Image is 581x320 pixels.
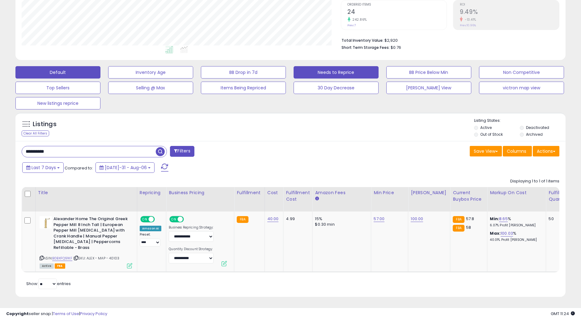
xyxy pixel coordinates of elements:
[507,148,526,154] span: Columns
[169,247,214,251] label: Quantity Discount Strategy:
[342,36,555,44] li: $2,920
[526,132,543,137] label: Archived
[490,238,541,242] p: 40.01% Profit [PERSON_NAME]
[183,217,193,222] span: OFF
[342,38,384,43] b: Total Inventory Value:
[53,311,79,317] a: Terms of Use
[201,82,286,94] button: Items Being Repriced
[348,3,447,6] span: Ordered Items
[65,165,93,171] span: Compared to:
[466,224,471,230] span: 58
[108,82,193,94] button: Selling @ Max
[170,146,194,157] button: Filters
[348,8,447,17] h2: 24
[40,263,54,269] span: All listings currently available for purchase on Amazon
[237,190,262,196] div: Fulfillment
[480,125,492,130] label: Active
[490,231,541,242] div: %
[95,162,155,173] button: [DATE]-31 - Aug-06
[294,66,379,79] button: Needs to Reprice
[411,190,447,196] div: [PERSON_NAME]
[170,217,178,222] span: ON
[15,66,100,79] button: Default
[490,216,499,222] b: Min:
[267,216,279,222] a: 40.00
[315,222,366,227] div: $0.30 min
[510,178,559,184] div: Displaying 1 to 1 of 1 items
[549,190,570,203] div: Fulfillable Quantity
[237,216,248,223] small: FBA
[533,146,559,156] button: Actions
[140,190,163,196] div: Repricing
[315,190,368,196] div: Amazon Fees
[391,45,401,50] span: $0.76
[26,281,71,287] span: Show: entries
[15,97,100,109] button: New listings reprice
[499,216,508,222] a: 8.65
[141,217,149,222] span: ON
[140,226,161,231] div: Amazon AI
[154,217,164,222] span: OFF
[460,8,559,17] h2: 9.49%
[453,216,464,223] small: FBA
[108,66,193,79] button: Inventory Age
[201,66,286,79] button: BB Drop in 7d
[466,216,474,222] span: 57.8
[501,230,513,237] a: 100.03
[315,196,319,202] small: Amazon Fees.
[479,82,564,94] button: victron map view
[386,66,471,79] button: BB Price Below Min
[40,216,52,228] img: 31SI9aNwxXL._SL40_.jpg
[490,190,543,196] div: Markup on Cost
[286,216,307,222] div: 4.99
[487,187,546,211] th: The percentage added to the cost of goods (COGS) that forms the calculator for Min & Max prices.
[315,216,366,222] div: 15%
[479,66,564,79] button: Non Competitive
[40,216,132,268] div: ASIN:
[453,190,485,203] div: Current Buybox Price
[350,17,367,22] small: 242.86%
[374,190,405,196] div: Min Price
[169,190,231,196] div: Business Pricing
[526,125,549,130] label: Deactivated
[386,82,471,94] button: [PERSON_NAME] View
[53,216,129,252] b: Alexander Home The Original Greek Pepper Mill 8 Inch Tall | European Pepper Mill [MEDICAL_DATA] w...
[503,146,532,156] button: Columns
[22,130,49,136] div: Clear All Filters
[480,132,503,137] label: Out of Stock
[411,216,423,222] a: 100.00
[6,311,107,317] div: seller snap | |
[38,190,134,196] div: Title
[52,256,72,261] a: B0BXFQ91KF
[490,230,501,236] b: Max:
[73,256,119,261] span: | SKU: ALEX - MAP - 40103
[374,216,384,222] a: 57.00
[474,118,566,124] p: Listing States:
[15,82,100,94] button: Top Sellers
[460,3,559,6] span: ROI
[549,216,568,222] div: 50
[490,223,541,228] p: 6.07% Profit [PERSON_NAME]
[294,82,379,94] button: 30 Day Decrease
[22,162,64,173] button: Last 7 Days
[32,164,56,171] span: Last 7 Days
[463,17,476,22] small: -13.41%
[6,311,29,317] strong: Copyright
[490,216,541,228] div: %
[348,23,356,27] small: Prev: 7
[453,225,464,232] small: FBA
[267,190,281,196] div: Cost
[470,146,502,156] button: Save View
[460,23,476,27] small: Prev: 10.96%
[551,311,575,317] span: 2025-08-14 11:24 GMT
[105,164,147,171] span: [DATE]-31 - Aug-06
[80,311,107,317] a: Privacy Policy
[169,225,214,230] label: Business Repricing Strategy:
[140,233,161,246] div: Preset:
[342,45,390,50] b: Short Term Storage Fees:
[33,120,57,129] h5: Listings
[286,190,310,203] div: Fulfillment Cost
[55,263,65,269] span: FBA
